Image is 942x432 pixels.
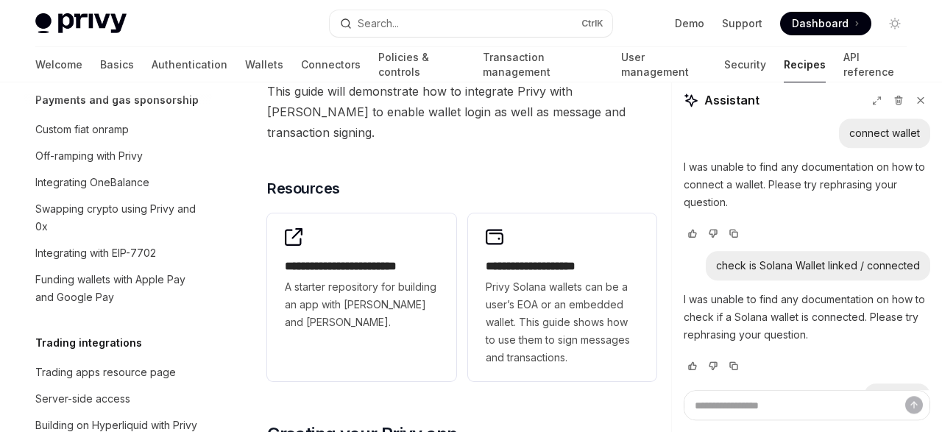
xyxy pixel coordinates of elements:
[358,15,399,32] div: Search...
[780,12,871,35] a: Dashboard
[883,12,907,35] button: Toggle dark mode
[35,271,203,306] div: Funding wallets with Apple Pay and Google Pay
[716,258,920,273] div: check is Solana Wallet linked / connected
[486,278,639,367] span: Privy Solana wallets can be a user’s EOA or an embedded wallet. This guide shows how to use them ...
[704,358,722,373] button: Vote that response was not good
[792,16,849,31] span: Dashboard
[722,16,762,31] a: Support
[704,226,722,241] button: Vote that response was not good
[675,16,704,31] a: Demo
[24,169,212,196] a: Integrating OneBalance
[468,213,656,381] a: **** **** **** *****Privy Solana wallets can be a user’s EOA or an embedded wallet. This guide sh...
[725,358,743,373] button: Copy chat response
[784,47,826,82] a: Recipes
[35,200,203,236] div: Swapping crypto using Privy and 0x
[24,386,212,412] a: Server-side access
[724,47,766,82] a: Security
[684,390,930,420] textarea: Ask a question...
[245,47,283,82] a: Wallets
[35,244,156,262] div: Integrating with EIP-7702
[35,174,149,191] div: Integrating OneBalance
[704,91,759,109] span: Assistant
[684,358,701,373] button: Vote that response was good
[581,18,603,29] span: Ctrl K
[301,47,361,82] a: Connectors
[684,226,701,241] button: Vote that response was good
[285,278,438,331] span: A starter repository for building an app with [PERSON_NAME] and [PERSON_NAME].
[378,47,465,82] a: Policies & controls
[684,291,930,344] p: I was unable to find any documentation on how to check if a Solana wallet is connected. Please tr...
[152,47,227,82] a: Authentication
[905,396,923,414] button: Send message
[24,196,212,240] a: Swapping crypto using Privy and 0x
[35,147,143,165] div: Off-ramping with Privy
[267,178,340,199] span: Resources
[725,226,743,241] button: Copy chat response
[35,121,129,138] div: Custom fiat onramp
[100,47,134,82] a: Basics
[843,47,907,82] a: API reference
[330,10,612,37] button: Open search
[483,47,603,82] a: Transaction management
[35,47,82,82] a: Welcome
[35,390,130,408] div: Server-side access
[849,126,920,141] div: connect wallet
[35,334,142,352] h5: Trading integrations
[621,47,706,82] a: User management
[35,364,176,381] div: Trading apps resource page
[267,81,656,143] span: This guide will demonstrate how to integrate Privy with [PERSON_NAME] to enable wallet login as w...
[24,240,212,266] a: Integrating with EIP-7702
[684,158,930,211] p: I was unable to find any documentation on how to connect a wallet. Please try rephrasing your que...
[24,359,212,386] a: Trading apps resource page
[24,116,212,143] a: Custom fiat onramp
[35,13,127,34] img: light logo
[24,266,212,311] a: Funding wallets with Apple Pay and Google Pay
[24,143,212,169] a: Off-ramping with Privy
